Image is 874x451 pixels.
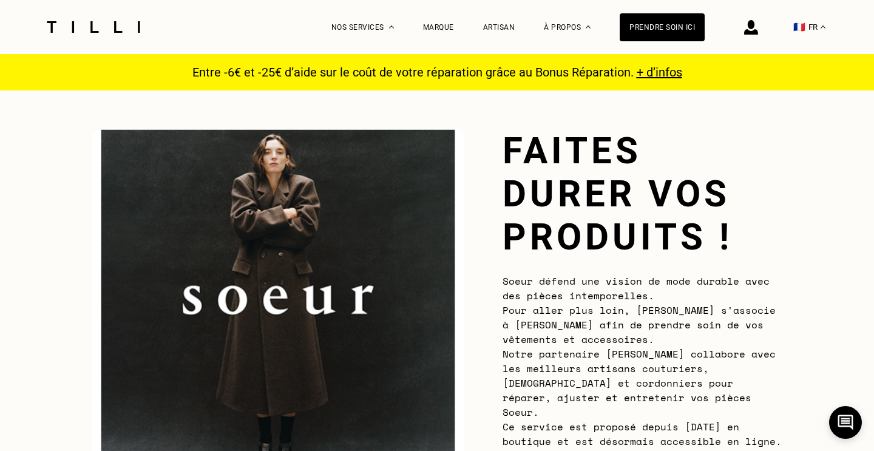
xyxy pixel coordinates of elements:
[503,129,782,259] h1: Faites durer vos produits !
[503,274,782,449] span: Soeur défend une vision de mode durable avec des pièces intemporelles. Pour aller plus loin, [PER...
[389,25,394,29] img: Menu déroulant
[42,21,144,33] img: Logo du service de couturière Tilli
[793,21,805,33] span: 🇫🇷
[185,65,689,80] p: Entre -6€ et -25€ d’aide sur le coût de votre réparation grâce au Bonus Réparation.
[620,13,705,41] a: Prendre soin ici
[586,25,591,29] img: Menu déroulant à propos
[744,20,758,35] img: icône connexion
[483,23,515,32] a: Artisan
[423,23,454,32] a: Marque
[637,65,682,80] a: + d’infos
[821,25,825,29] img: menu déroulant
